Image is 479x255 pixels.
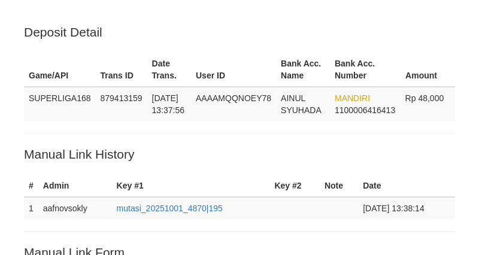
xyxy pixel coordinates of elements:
span: Rp 48,000 [405,93,444,103]
th: Amount [401,53,455,87]
th: User ID [191,53,276,87]
th: # [24,175,38,197]
p: Manual Link History [24,145,455,163]
th: Note [320,175,358,197]
th: Trans ID [96,53,147,87]
th: Key #1 [112,175,270,197]
th: Bank Acc. Name [276,53,330,87]
td: 1 [24,197,38,219]
th: Date Trans. [147,53,191,87]
span: [DATE] 13:37:56 [152,93,185,115]
th: Game/API [24,53,96,87]
span: Copy 1100006416413 to clipboard [335,105,395,115]
th: Key #2 [269,175,319,197]
th: Bank Acc. Number [330,53,401,87]
td: SUPERLIGA168 [24,87,96,121]
td: aafnovsokly [38,197,112,219]
span: AINUL SYUHADA [281,93,322,115]
a: mutasi_20251001_4870|195 [117,204,223,213]
td: 879413159 [96,87,147,121]
td: [DATE] 13:38:14 [358,197,455,219]
th: Admin [38,175,112,197]
th: Date [358,175,455,197]
p: Deposit Detail [24,23,455,41]
span: MANDIRI [335,93,370,103]
span: AAAAMQQNOEY78 [196,93,271,103]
